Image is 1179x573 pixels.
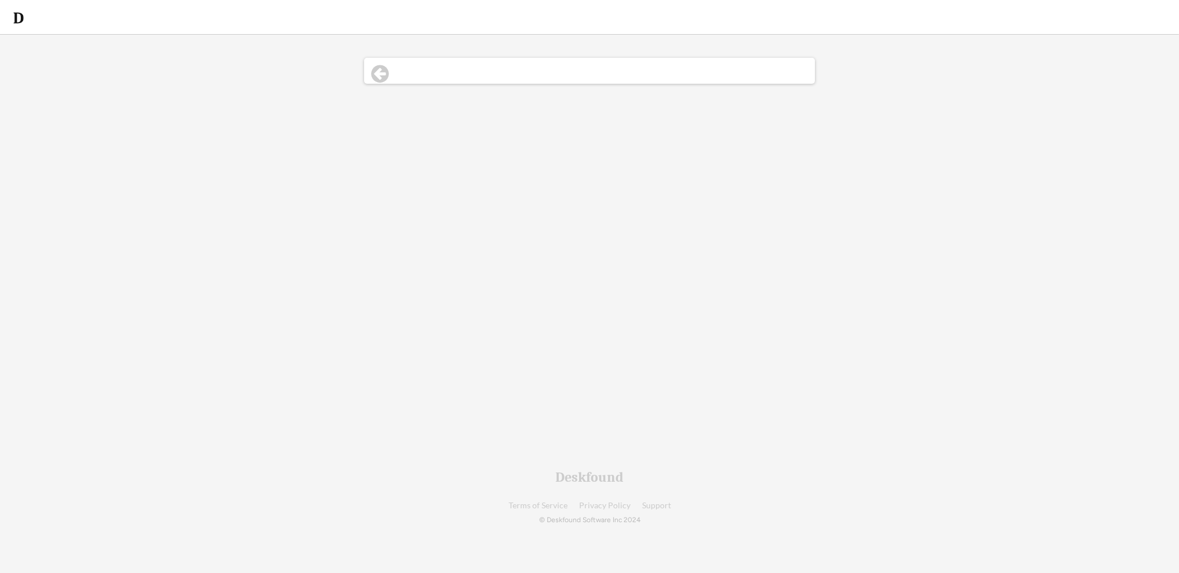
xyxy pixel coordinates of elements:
div: Deskfound [555,470,624,484]
a: Terms of Service [509,501,568,510]
a: Support [642,501,671,510]
a: Privacy Policy [579,501,631,510]
img: d-whitebg.png [12,11,25,25]
img: yH5BAEAAAAALAAAAAABAAEAAAIBRAA7 [1147,8,1167,28]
